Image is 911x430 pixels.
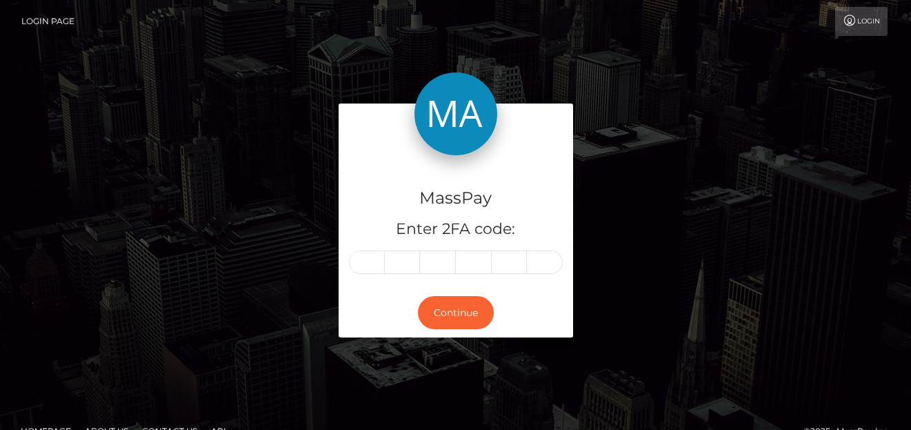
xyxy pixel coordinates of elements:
h5: Enter 2FA code: [349,219,563,240]
img: MassPay [414,72,497,155]
button: Continue [418,296,494,330]
h4: MassPay [349,186,563,211]
a: Login Page [21,7,74,36]
a: Login [835,7,888,36]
